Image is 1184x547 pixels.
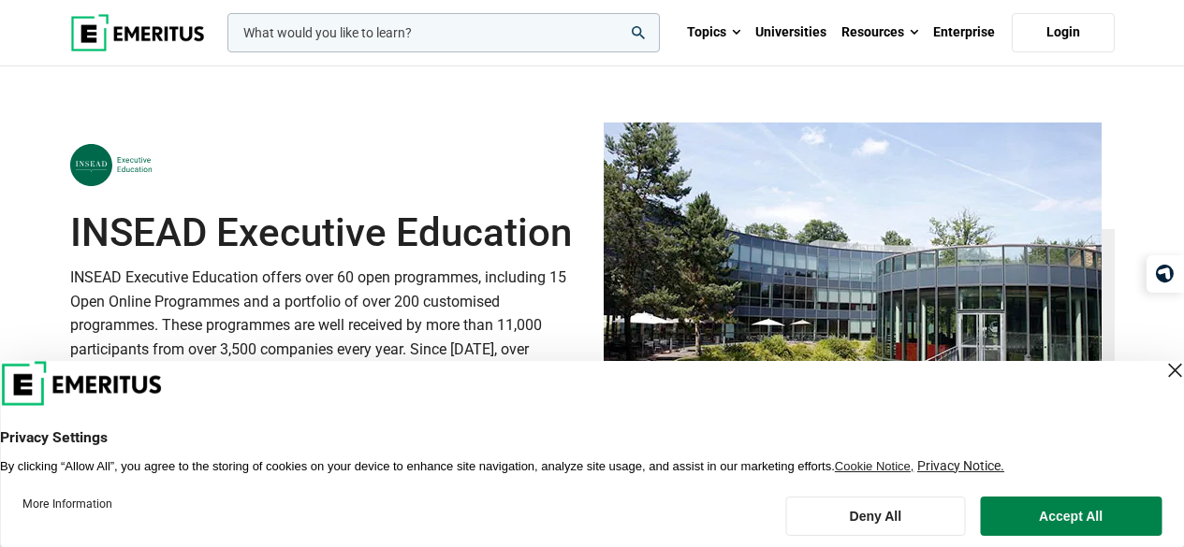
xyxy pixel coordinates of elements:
[604,122,1102,466] img: INSEAD Executive Education
[70,209,581,256] h1: INSEAD Executive Education
[70,266,581,433] p: INSEAD Executive Education offers over 60 open programmes, including 15 Open Online Programmes an...
[227,13,660,52] input: woocommerce-product-search-field-0
[70,144,153,186] img: INSEAD Executive Education
[1012,13,1115,52] a: Login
